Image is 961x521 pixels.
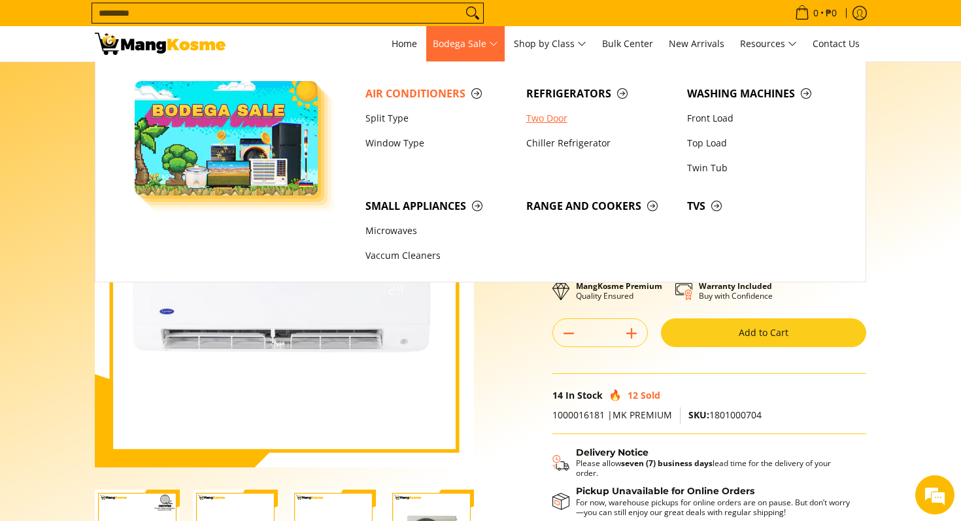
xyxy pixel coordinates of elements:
[661,318,866,347] button: Add to Cart
[662,26,731,61] a: New Arrivals
[791,6,841,20] span: •
[526,198,674,214] span: Range and Cookers
[806,26,866,61] a: Contact Us
[365,86,513,102] span: Air Conditioners
[813,37,860,50] span: Contact Us
[520,106,681,131] a: Two Door
[359,81,520,106] a: Air Conditioners
[359,131,520,156] a: Window Type
[688,409,762,421] span: 1801000704
[359,193,520,218] a: Small Appliances
[553,323,584,344] button: Subtract
[135,81,318,195] img: Bodega Sale
[733,26,803,61] a: Resources
[552,447,853,479] button: Shipping & Delivery
[616,323,647,344] button: Add
[565,389,603,401] span: In Stock
[576,485,754,497] strong: Pickup Unavailable for Online Orders
[7,357,249,403] textarea: Type your message and hit 'Enter'
[576,446,649,458] strong: Delivery Notice
[95,33,226,55] img: Carrier 2.5 HP Aura Split-Type Inverter Air Conditioner (Premium) | Mang Kosme
[681,193,841,218] a: TVs
[520,81,681,106] a: Refrigerators
[628,389,638,401] span: 12
[426,26,505,61] a: Bodega Sale
[596,26,660,61] a: Bulk Center
[552,409,672,421] span: 1000016181 |MK PREMIUM
[520,131,681,156] a: Chiller Refrigerator
[520,193,681,218] a: Range and Cookers
[76,165,180,297] span: We're online!
[811,8,820,18] span: 0
[214,7,246,38] div: Minimize live chat window
[669,37,724,50] span: New Arrivals
[699,281,773,301] p: Buy with Confidence
[824,8,839,18] span: ₱0
[359,106,520,131] a: Split Type
[576,281,662,301] p: Quality Ensured
[359,219,520,244] a: Microwaves
[681,106,841,131] a: Front Load
[385,26,424,61] a: Home
[68,73,220,90] div: Chat with us now
[681,156,841,180] a: Twin Tub
[602,37,653,50] span: Bulk Center
[576,497,853,517] p: For now, warehouse pickups for online orders are on pause. But don’t worry—you can still enjoy ou...
[681,131,841,156] a: Top Load
[687,86,835,102] span: Washing Machines
[681,81,841,106] a: Washing Machines
[526,86,674,102] span: Refrigerators
[359,244,520,269] a: Vaccum Cleaners
[514,36,586,52] span: Shop by Class
[462,3,483,23] button: Search
[641,389,660,401] span: Sold
[688,409,709,421] span: SKU:
[576,280,662,292] strong: MangKosme Premium
[552,389,563,401] span: 14
[687,198,835,214] span: TVs
[433,36,498,52] span: Bodega Sale
[392,37,417,50] span: Home
[699,280,772,292] strong: Warranty Included
[576,458,853,478] p: Please allow lead time for the delivery of your order.
[239,26,866,61] nav: Main Menu
[621,458,713,469] strong: seven (7) business days
[507,26,593,61] a: Shop by Class
[740,36,797,52] span: Resources
[365,198,513,214] span: Small Appliances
